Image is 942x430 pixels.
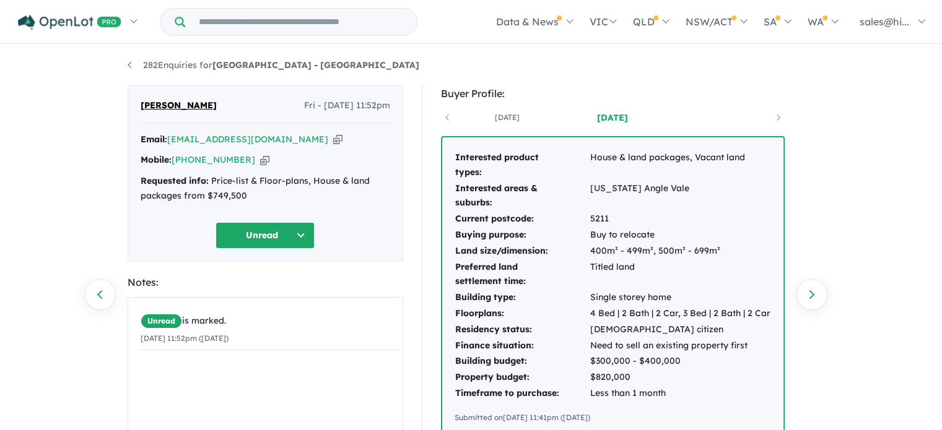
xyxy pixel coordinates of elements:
[128,274,403,291] div: Notes:
[590,385,771,402] td: Less than 1 month
[167,134,328,145] a: [EMAIL_ADDRESS][DOMAIN_NAME]
[590,369,771,385] td: $820,000
[590,150,771,181] td: House & land packages, Vacant land
[455,150,590,181] td: Interested product types:
[455,322,590,338] td: Residency status:
[455,211,590,227] td: Current postcode:
[860,15,909,28] span: sales@hi...
[455,259,590,290] td: Preferred land settlement time:
[590,259,771,290] td: Titled land
[560,111,665,124] a: [DATE]
[590,211,771,227] td: 5211
[455,306,590,322] td: Floorplans:
[260,153,269,166] button: Copy
[172,154,255,165] a: [PHONE_NUMBER]
[188,9,414,35] input: Try estate name, suburb, builder or developer
[128,59,419,71] a: 282Enquiries for[GEOGRAPHIC_DATA] - [GEOGRAPHIC_DATA]
[141,98,217,113] span: [PERSON_NAME]
[455,290,590,306] td: Building type:
[455,111,560,124] a: [DATE]
[141,333,229,343] small: [DATE] 11:52pm ([DATE])
[141,314,182,329] span: Unread
[455,411,771,424] div: Submitted on [DATE] 11:41pm ([DATE])
[141,314,399,329] div: is marked.
[590,181,771,212] td: [US_STATE] Angle Vale
[141,174,390,204] div: Price-list & Floor-plans, House & land packages from $749,500
[590,338,771,354] td: Need to sell an existing property first
[141,175,209,186] strong: Requested info:
[455,369,590,385] td: Property budget:
[212,59,419,71] strong: [GEOGRAPHIC_DATA] - [GEOGRAPHIC_DATA]
[141,134,167,145] strong: Email:
[128,58,815,73] nav: breadcrumb
[455,227,590,243] td: Buying purpose:
[590,290,771,306] td: Single storey home
[141,154,172,165] strong: Mobile:
[590,322,771,338] td: [DEMOGRAPHIC_DATA] citizen
[304,98,390,113] span: Fri - [DATE] 11:52pm
[216,222,315,249] button: Unread
[455,338,590,354] td: Finance situation:
[441,85,785,102] div: Buyer Profile:
[590,243,771,259] td: 400m² - 499m², 500m² - 699m²
[590,306,771,322] td: 4 Bed | 2 Bath | 2 Car, 3 Bed | 2 Bath | 2 Car
[455,243,590,259] td: Land size/dimension:
[18,15,121,30] img: Openlot PRO Logo White
[455,385,590,402] td: Timeframe to purchase:
[590,227,771,243] td: Buy to relocate
[455,353,590,369] td: Building budget:
[333,133,342,146] button: Copy
[590,353,771,369] td: $300,000 - $400,000
[455,181,590,212] td: Interested areas & suburbs:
